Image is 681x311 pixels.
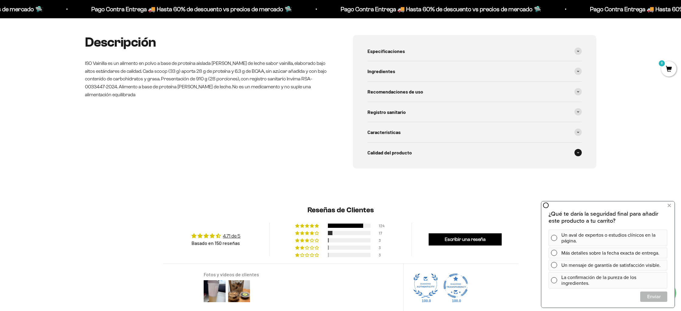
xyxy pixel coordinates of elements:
a: Escribir una reseña [429,233,502,246]
div: Average rating is 4.71 stars [191,232,240,239]
div: Diamond Authentic Shop. 100% of published reviews are verified reviews [413,274,438,299]
div: 83% (124) reviews with 5 star rating [295,224,320,228]
a: 4.71 de 5 [223,233,240,239]
span: Especificaciones [367,47,405,55]
div: 2% (3) reviews with 2 star rating [295,246,320,250]
img: User picture [202,279,227,303]
img: Judge.me Diamond Authentic Shop medal [413,274,438,298]
div: 3 [379,238,386,242]
div: 11% (17) reviews with 4 star rating [295,231,320,235]
div: 17 [379,231,386,235]
div: 100.0 [421,299,430,303]
iframe: zigpoll-iframe [541,201,675,308]
div: 124 [379,224,386,228]
img: User picture [227,279,251,303]
summary: Calidad del producto [367,143,582,163]
div: Fotos y videos de clientes [204,271,396,278]
a: 0 [661,66,676,73]
p: Pago Contra Entrega 🚚 Hasta 60% de descuento vs precios de mercado 🛸 [263,4,464,14]
p: Pago Contra Entrega 🚚 Hasta 60% de descuento vs precios de mercado 🛸 [14,4,215,14]
summary: Ingredientes [367,61,582,81]
span: Registro sanitario [367,108,406,116]
summary: Especificaciones [367,41,582,61]
div: 2% (3) reviews with 1 star rating [295,253,320,257]
p: ISO Vainilla es un alimento en polvo a base de proteína aislada [PERSON_NAME] de leche sabor vain... [85,59,328,98]
img: Judge.me Diamond Transparent Shop medal [444,274,468,298]
div: 3 [379,246,386,250]
summary: Recomendaciones de uso [367,82,582,102]
a: Judge.me Diamond Authentic Shop medal 100.0 [413,274,438,298]
div: Basado en 150 reseñas [191,240,240,246]
span: Características [367,128,401,136]
div: 3 [379,253,386,257]
summary: Características [367,122,582,142]
span: Recomendaciones de uso [367,88,423,96]
div: 100.0 [451,299,461,303]
span: Ingredientes [367,67,395,75]
h2: Reseñas de Clientes [163,205,518,215]
summary: Registro sanitario [367,102,582,122]
h2: Descripción [85,35,328,50]
mark: 0 [658,60,665,67]
div: Diamond Transparent Shop. Published 100% of verified reviews received in total [444,274,468,299]
span: Calidad del producto [367,149,412,157]
a: Judge.me Diamond Transparent Shop medal 100.0 [444,274,468,298]
div: 2% (3) reviews with 3 star rating [295,238,320,242]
